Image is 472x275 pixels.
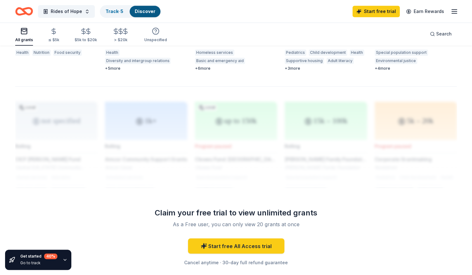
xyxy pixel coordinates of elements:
div: $5k to $20k [74,37,97,42]
div: Health [105,49,120,56]
button: All grants [15,25,33,46]
div: Supportive housing [285,58,324,64]
div: As a Free user, you can only view 20 grants at once [152,221,320,228]
div: Claim your free trial to view unlimited grants [145,208,327,218]
button: Search [425,28,457,40]
div: + 6 more [195,66,277,71]
div: Basic and emergency aid [195,58,245,64]
div: Nutrition [32,49,51,56]
a: Home [15,4,33,19]
div: + 5 more [105,66,187,71]
span: Search [436,30,452,38]
div: Get started [20,253,57,259]
button: Track· 5Discover [100,5,161,18]
div: Diversity and intergroup relations [105,58,171,64]
div: Unspecified [144,37,167,42]
a: Track· 5 [106,9,123,14]
div: Environmental justice [375,58,417,64]
button: > $20k [112,25,129,46]
button: $5k to $20k [74,25,97,46]
div: Child development [309,49,347,56]
div: ≤ $5k [48,37,59,42]
div: Homeless services [195,49,234,56]
div: Special population support [375,49,428,56]
div: 40 % [44,253,57,259]
div: Food security [53,49,82,56]
div: Go to track [20,260,57,265]
a: Earn Rewards [402,6,448,17]
button: Unspecified [144,25,167,46]
button: Rides of Hope [38,5,95,18]
span: Rides of Hope [51,8,82,15]
div: + 3 more [285,66,367,71]
button: ≤ $5k [48,25,59,46]
a: Start free All Access trial [188,238,284,253]
div: Adult literacy [327,58,354,64]
div: Pediatrics [285,49,306,56]
div: Health [15,49,30,56]
div: All grants [15,37,33,42]
div: > $20k [112,37,129,42]
a: Discover [135,9,155,14]
div: Health [350,49,364,56]
a: Start free trial [352,6,400,17]
div: Cancel anytime · 30-day full refund guarantee [145,259,327,266]
div: + 4 more [375,66,457,71]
